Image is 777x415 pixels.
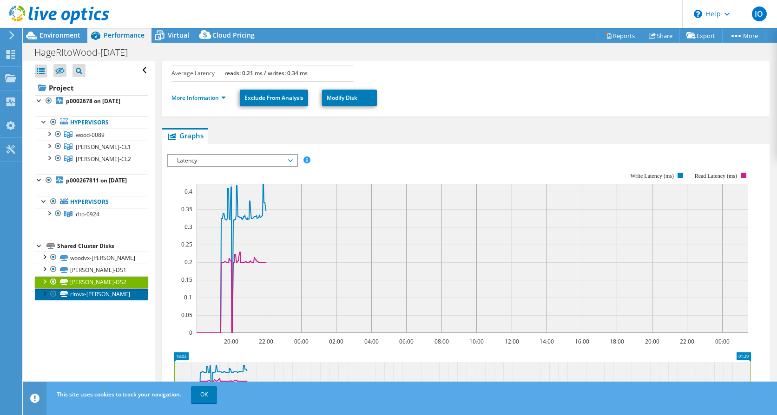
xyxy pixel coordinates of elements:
[35,208,148,220] a: rlto-0924
[539,337,553,345] text: 14:00
[35,141,148,153] a: HAGE-CL1
[40,31,80,39] span: Environment
[715,337,729,345] text: 00:00
[35,117,148,129] a: Hypervisors
[76,210,99,218] span: rlto-0924
[574,337,589,345] text: 16:00
[609,337,624,345] text: 18:00
[191,386,217,403] a: OK
[57,390,181,398] span: This site uses cookies to track your navigation.
[294,337,308,345] text: 00:00
[504,337,519,345] text: 12:00
[434,337,448,345] text: 08:00
[189,329,192,337] text: 0
[35,153,148,165] a: HAGE-CL2
[171,69,224,78] label: Average Latency
[642,28,680,43] a: Share
[695,173,737,179] text: Read Latency (ms)
[399,337,413,345] text: 06:00
[104,31,145,39] span: Performance
[184,293,192,301] text: 0.1
[172,155,292,166] span: Latency
[35,95,148,107] a: p0002678 on [DATE]
[184,223,192,231] text: 0.3
[212,31,255,39] span: Cloud Pricing
[35,288,148,300] a: rltovx-[PERSON_NAME]
[722,28,765,43] a: More
[181,276,192,284] text: 0.15
[181,205,192,213] text: 0.35
[35,80,148,95] a: Project
[184,188,192,195] text: 0.4
[184,258,192,266] text: 0.2
[171,94,226,102] a: More Information
[258,337,273,345] text: 22:00
[598,28,642,43] a: Reports
[35,196,148,208] a: Hypervisors
[168,31,189,39] span: Virtual
[167,131,204,140] span: Graphs
[694,10,702,18] svg: \n
[322,90,377,106] a: Modify Disk
[35,175,148,187] a: p000267811 on [DATE]
[752,6,767,21] span: IO
[35,129,148,141] a: wood-0089
[240,90,308,106] a: Exclude From Analysis
[679,337,694,345] text: 22:00
[469,337,483,345] text: 10:00
[645,337,659,345] text: 20:00
[30,47,142,58] h1: HageRltoWood-[DATE]
[76,155,131,163] span: [PERSON_NAME]-CL2
[224,69,308,77] b: reads: 0.21 ms / writes: 0.34 ms
[181,240,192,248] text: 0.25
[224,337,238,345] text: 20:00
[329,337,343,345] text: 02:00
[679,28,723,43] a: Export
[57,240,148,252] div: Shared Cluster Disks
[66,97,120,105] b: p0002678 on [DATE]
[630,173,673,179] text: Write Latency (ms)
[364,337,378,345] text: 04:00
[181,311,192,319] text: 0.05
[35,252,148,264] a: woodvx-[PERSON_NAME]
[76,131,105,139] span: wood-0089
[76,143,131,151] span: [PERSON_NAME]-CL1
[35,276,148,288] a: [PERSON_NAME]-DS2
[35,264,148,276] a: [PERSON_NAME]-DS1
[66,176,127,184] b: p000267811 on [DATE]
